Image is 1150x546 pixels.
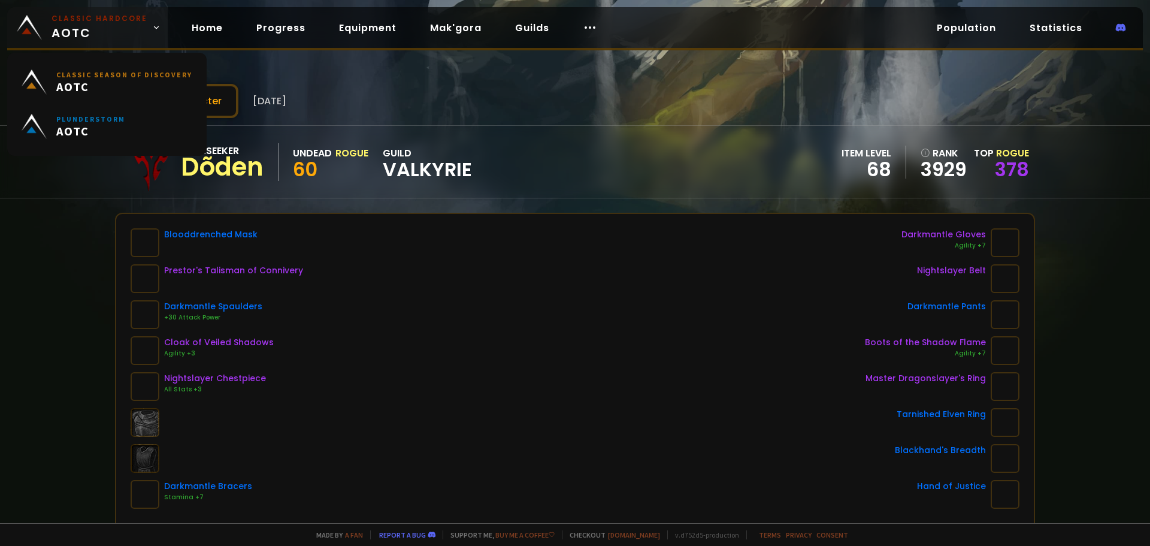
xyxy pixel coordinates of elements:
[181,143,264,158] div: Soulseeker
[131,228,159,257] img: item-22718
[56,114,125,123] small: Plunderstorm
[247,16,315,40] a: Progress
[759,530,781,539] a: Terms
[907,300,986,313] div: Darkmantle Pants
[181,158,264,176] div: Dõden
[991,300,1019,329] img: item-22007
[131,480,159,509] img: item-22004
[921,161,967,179] a: 3929
[443,530,555,539] span: Support me,
[562,530,660,539] span: Checkout
[164,372,266,385] div: Nightslayer Chestpiece
[164,336,274,349] div: Cloak of Veiled Shadows
[253,93,286,108] span: [DATE]
[164,228,258,241] div: Blooddrenched Mask
[996,146,1029,160] span: Rogue
[164,480,252,493] div: Darkmantle Bracers
[901,228,986,241] div: Darkmantle Gloves
[293,156,317,183] span: 60
[842,146,891,161] div: item level
[897,408,986,421] div: Tarnished Elven Ring
[865,349,986,358] div: Agility +7
[895,444,986,457] div: Blackhand's Breadth
[329,16,406,40] a: Equipment
[164,300,262,313] div: Darkmantle Spaulders
[164,313,262,322] div: +30 Attack Power
[182,16,232,40] a: Home
[383,161,472,179] span: Valkyrie
[131,336,159,365] img: item-21406
[14,104,199,149] a: PlunderstormAOTC
[56,79,192,94] span: AOTC
[345,530,363,539] a: a fan
[608,530,660,539] a: [DOMAIN_NAME]
[164,385,266,394] div: All Stats +3
[164,493,252,502] div: Stamina +7
[917,480,986,493] div: Hand of Justice
[991,228,1019,257] img: item-22006
[420,16,491,40] a: Mak'gora
[991,336,1019,365] img: item-19381
[1020,16,1092,40] a: Statistics
[164,349,274,358] div: Agility +3
[52,13,147,24] small: Classic Hardcore
[506,16,559,40] a: Guilds
[991,408,1019,437] img: item-18500
[991,444,1019,473] img: item-13965
[786,530,812,539] a: Privacy
[927,16,1006,40] a: Population
[995,156,1029,183] a: 378
[164,264,303,277] div: Prestor's Talisman of Connivery
[667,530,739,539] span: v. d752d5 - production
[14,60,199,104] a: Classic Season of DiscoveryAOTC
[131,372,159,401] img: item-16820
[309,530,363,539] span: Made by
[842,161,891,179] div: 68
[865,372,986,385] div: Master Dragonslayer's Ring
[293,146,332,161] div: Undead
[383,146,472,179] div: guild
[991,264,1019,293] img: item-16827
[495,530,555,539] a: Buy me a coffee
[991,480,1019,509] img: item-11815
[901,241,986,251] div: Agility +7
[52,13,147,42] span: AOTC
[7,7,168,48] a: Classic HardcoreAOTC
[991,372,1019,401] img: item-19384
[131,264,159,293] img: item-19377
[917,264,986,277] div: Nightslayer Belt
[865,336,986,349] div: Boots of the Shadow Flame
[56,70,192,79] small: Classic Season of Discovery
[379,530,426,539] a: Report a bug
[974,146,1029,161] div: Top
[921,146,967,161] div: rank
[335,146,368,161] div: Rogue
[131,300,159,329] img: item-22008
[816,530,848,539] a: Consent
[56,123,125,138] span: AOTC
